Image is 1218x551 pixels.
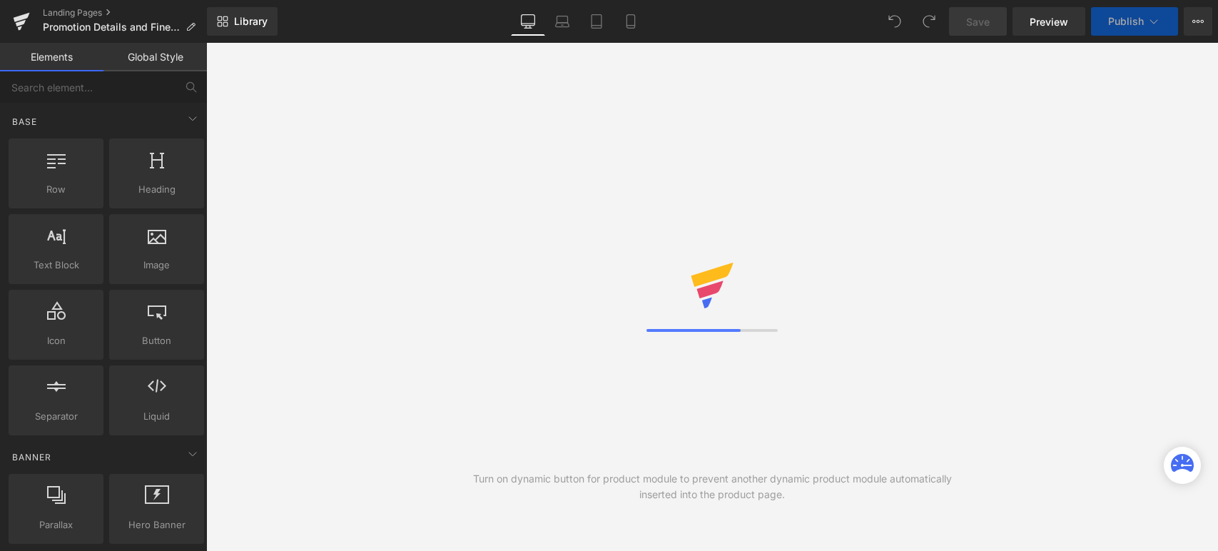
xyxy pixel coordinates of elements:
span: Promotion Details and Fine Print [43,21,180,33]
a: Global Style [103,43,207,71]
button: Redo [915,7,943,36]
button: Undo [880,7,909,36]
span: Banner [11,450,53,464]
a: Desktop [511,7,545,36]
span: Text Block [13,258,99,273]
span: Hero Banner [113,517,200,532]
span: Save [966,14,990,29]
button: Publish [1091,7,1178,36]
a: Mobile [614,7,648,36]
span: Image [113,258,200,273]
a: Preview [1013,7,1085,36]
a: Laptop [545,7,579,36]
span: Row [13,182,99,197]
span: Heading [113,182,200,197]
span: Preview [1030,14,1068,29]
span: Library [234,15,268,28]
a: Landing Pages [43,7,207,19]
span: Button [113,333,200,348]
button: More [1184,7,1212,36]
div: Turn on dynamic button for product module to prevent another dynamic product module automatically... [460,471,965,502]
span: Separator [13,409,99,424]
a: Tablet [579,7,614,36]
span: Liquid [113,409,200,424]
span: Icon [13,333,99,348]
span: Publish [1108,16,1144,27]
span: Parallax [13,517,99,532]
span: Base [11,115,39,128]
a: New Library [207,7,278,36]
